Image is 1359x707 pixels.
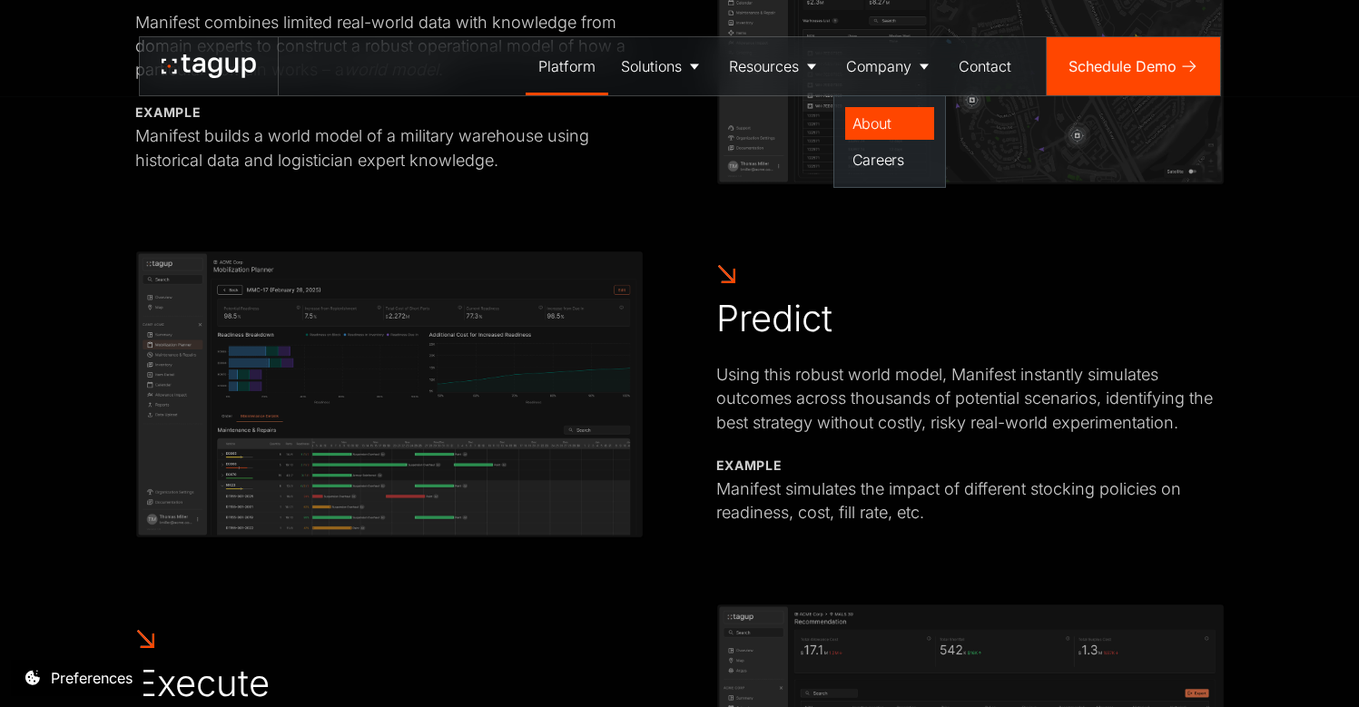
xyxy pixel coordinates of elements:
a: Careers [845,143,934,176]
a: About [845,107,934,140]
div: Resources [729,55,799,77]
div: Manifest builds a world model of a military warehouse using historical data and logistician exper... [135,124,644,172]
div: Platform [538,55,596,77]
a: Resources [716,37,833,95]
div: Contact [959,55,1011,77]
a: Schedule Demo [1047,37,1220,95]
div: Schedule Demo [1068,55,1177,77]
div: About [852,113,927,134]
div: Solutions [621,55,682,77]
div: Example [716,457,783,475]
a: Contact [946,37,1024,95]
div: Using this robust world model, Manifest instantly simulates outcomes across thousands of potentia... [716,363,1225,434]
div: Predict [716,296,832,341]
div: Example [135,103,202,122]
a: Platform [526,37,608,95]
div: Preferences [51,667,133,689]
nav: Company [833,95,946,188]
a: Solutions [608,37,716,95]
div: Manifest simulates the impact of different stocking policies on readiness, cost, fill rate, etc. [716,477,1225,525]
div: Company [846,55,911,77]
div: Execute [135,661,270,706]
div: Careers [852,149,927,171]
a: Company [833,37,946,95]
